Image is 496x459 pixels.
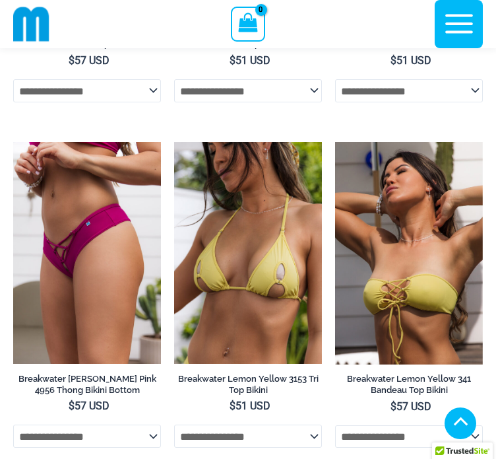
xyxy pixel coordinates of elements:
[390,400,396,413] span: $
[69,54,109,67] bdi: 57 USD
[13,6,49,42] img: cropped mm emblem
[335,142,483,364] a: Breakwater Lemon Yellow 341 halter 01Breakwater Lemon Yellow 341 halter 4956 Short 06Breakwater L...
[230,54,235,67] span: $
[335,142,483,364] img: Breakwater Lemon Yellow 341 halter 01
[174,373,322,400] a: Breakwater Lemon Yellow 3153 Tri Top Bikini
[69,400,109,412] bdi: 57 USD
[390,54,396,67] span: $
[231,7,264,41] a: View Shopping Cart, empty
[390,400,431,413] bdi: 57 USD
[69,400,75,412] span: $
[335,373,483,400] a: Breakwater Lemon Yellow 341 Bandeau Top Bikini
[69,54,75,67] span: $
[230,54,270,67] bdi: 51 USD
[335,373,483,396] h2: Breakwater Lemon Yellow 341 Bandeau Top Bikini
[390,54,431,67] bdi: 51 USD
[230,400,235,412] span: $
[230,400,270,412] bdi: 51 USD
[13,142,161,364] a: Breakwater Berry Pink 4956 Short 01Breakwater Berry Pink 4956 Short 02Breakwater Berry Pink 4956 ...
[174,142,322,364] img: Breakwater Lemon Yellow 3153 Tri Top 01
[13,142,161,364] img: Breakwater Berry Pink 4956 Short 01
[174,142,322,364] a: Breakwater Lemon Yellow 3153 Tri Top 01Breakwater Lemon Yellow 3153 Tri Top 4856 micro 03Breakwat...
[13,373,161,396] h2: Breakwater [PERSON_NAME] Pink 4956 Thong Bikini Bottom
[13,373,161,400] a: Breakwater [PERSON_NAME] Pink 4956 Thong Bikini Bottom
[174,373,322,396] h2: Breakwater Lemon Yellow 3153 Tri Top Bikini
